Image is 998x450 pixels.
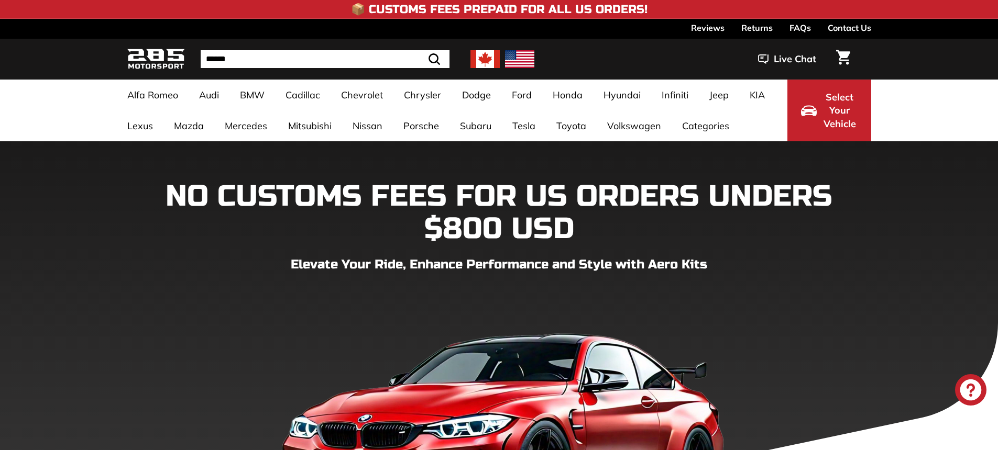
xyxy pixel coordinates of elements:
h4: 📦 Customs Fees Prepaid for All US Orders! [351,3,648,16]
a: Reviews [691,19,725,37]
inbox-online-store-chat: Shopify online store chat [952,374,990,408]
h1: NO CUSTOMS FEES FOR US ORDERS UNDERS $800 USD [127,181,871,245]
a: Lexus [117,110,163,141]
a: Audi [189,80,229,110]
a: Ford [501,80,542,110]
p: Elevate Your Ride, Enhance Performance and Style with Aero Kits [127,255,871,274]
a: Chevrolet [331,80,393,110]
a: KIA [739,80,775,110]
a: FAQs [789,19,811,37]
span: Live Chat [774,52,816,66]
span: Select Your Vehicle [822,91,858,131]
a: Hyundai [593,80,651,110]
a: Jeep [699,80,739,110]
a: Nissan [342,110,393,141]
img: Logo_285_Motorsport_areodynamics_components [127,47,185,72]
a: Subaru [449,110,502,141]
button: Select Your Vehicle [787,80,871,141]
a: Honda [542,80,593,110]
a: BMW [229,80,275,110]
a: Chrysler [393,80,452,110]
a: Cart [830,41,857,77]
a: Alfa Romeo [117,80,189,110]
input: Search [201,50,449,68]
a: Tesla [502,110,546,141]
a: Contact Us [828,19,871,37]
a: Cadillac [275,80,331,110]
a: Categories [672,110,740,141]
a: Mitsubishi [278,110,342,141]
a: Volkswagen [597,110,672,141]
a: Dodge [452,80,501,110]
a: Porsche [393,110,449,141]
a: Mercedes [214,110,278,141]
button: Live Chat [744,46,830,72]
a: Returns [741,19,773,37]
a: Infiniti [651,80,699,110]
a: Mazda [163,110,214,141]
a: Toyota [546,110,597,141]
